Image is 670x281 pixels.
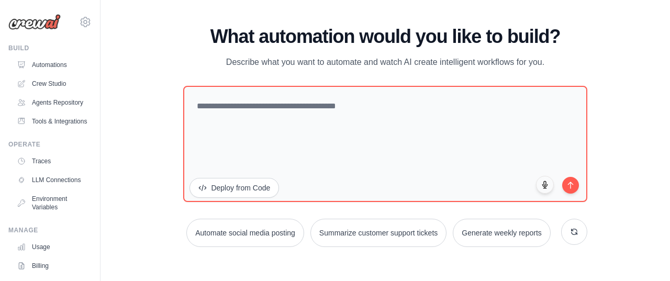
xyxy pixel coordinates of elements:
img: Logo [8,14,61,30]
a: Crew Studio [13,75,92,92]
a: Tools & Integrations [13,113,92,130]
p: Describe what you want to automate and watch AI create intelligent workflows for you. [209,55,561,69]
button: Deploy from Code [189,178,279,198]
h1: What automation would you like to build? [183,26,587,47]
a: LLM Connections [13,172,92,188]
button: Summarize customer support tickets [310,219,446,247]
a: Usage [13,239,92,255]
a: Agents Repository [13,94,92,111]
div: Manage [8,226,92,234]
div: Build [8,44,92,52]
button: Automate social media posting [186,219,304,247]
a: Traces [13,153,92,170]
a: Automations [13,57,92,73]
button: Generate weekly reports [453,219,551,247]
a: Billing [13,257,92,274]
div: Operate [8,140,92,149]
a: Environment Variables [13,190,92,216]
